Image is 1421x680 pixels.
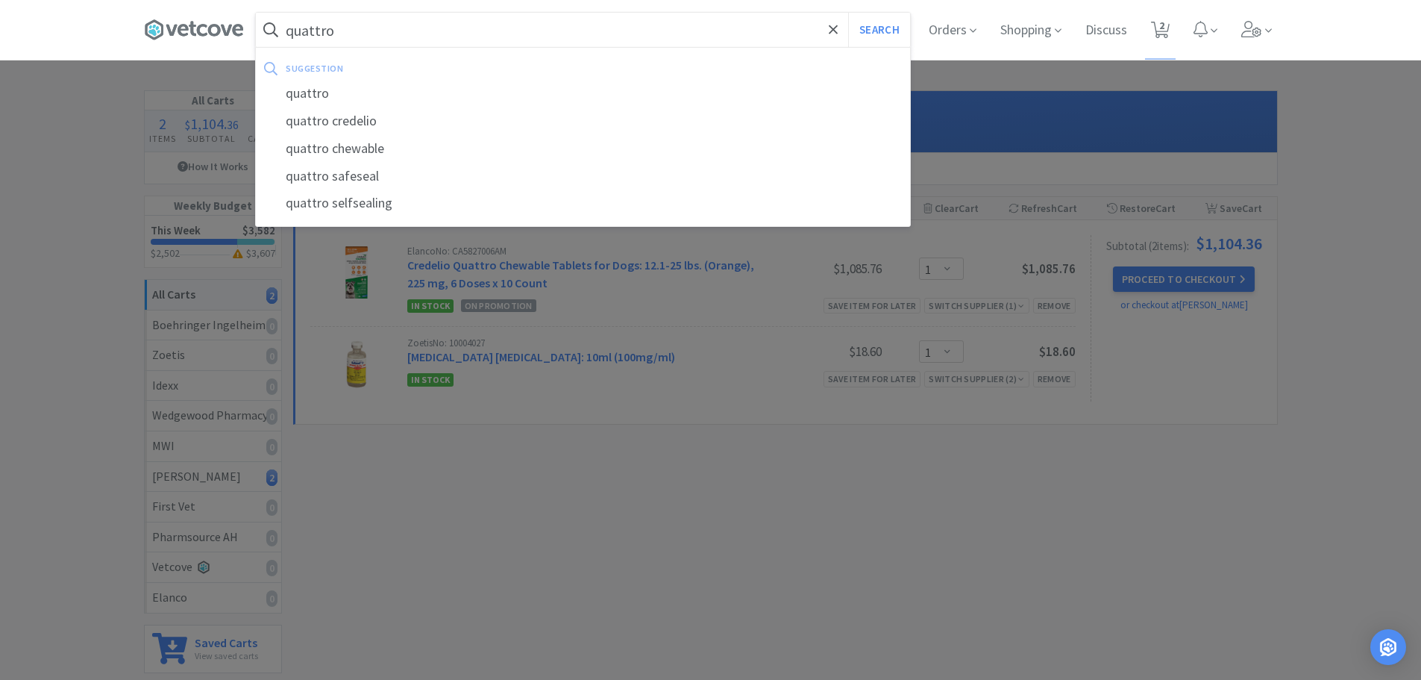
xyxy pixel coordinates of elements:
div: Open Intercom Messenger [1370,629,1406,665]
div: quattro safeseal [256,163,910,190]
div: quattro [256,80,910,107]
a: Discuss [1079,24,1133,37]
a: 2 [1145,25,1176,39]
button: Search [848,13,910,47]
div: quattro credelio [256,107,910,135]
div: suggestion [286,57,622,80]
div: quattro selfsealing [256,190,910,217]
input: Search by item, sku, manufacturer, ingredient, size... [256,13,910,47]
div: quattro chewable [256,135,910,163]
